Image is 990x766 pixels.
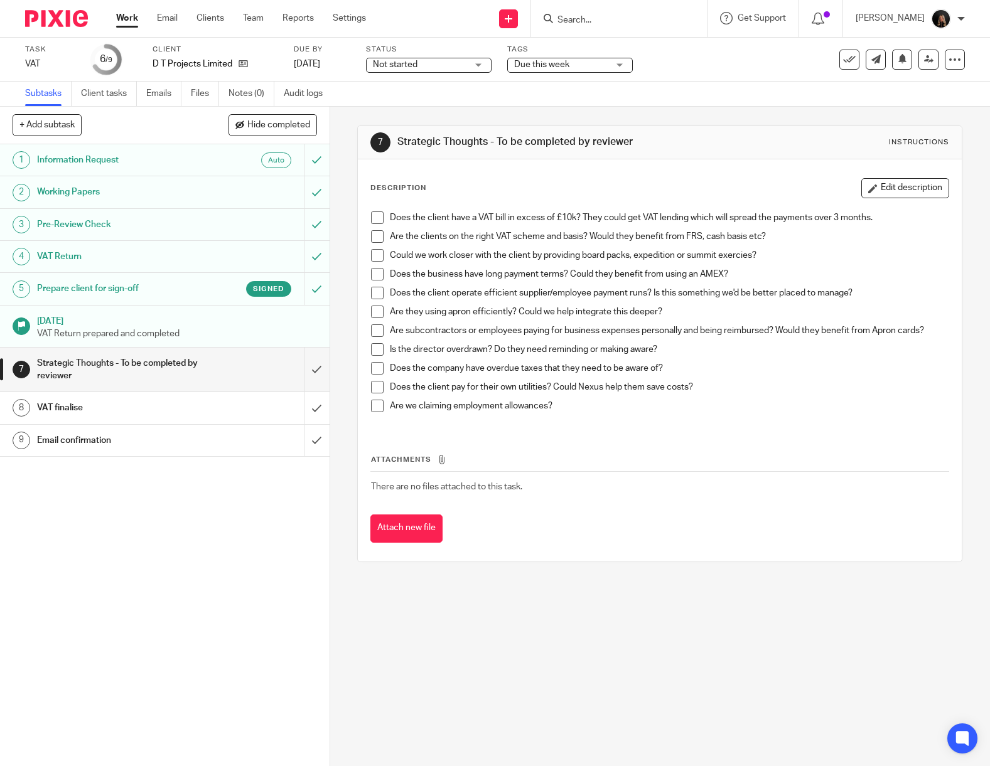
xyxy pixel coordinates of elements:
[333,12,366,24] a: Settings
[153,58,232,70] p: D T Projects Limited
[931,9,951,29] img: 455A9867.jpg
[100,52,112,66] div: 6
[146,82,181,106] a: Emails
[229,82,274,106] a: Notes (0)
[13,248,30,265] div: 4
[390,230,949,243] p: Are the clients on the right VAT scheme and basis? Would they benefit from FRS, cash basis etc?
[25,10,88,27] img: Pixie
[13,399,30,417] div: 8
[153,45,278,55] label: Client
[373,60,417,69] span: Not started
[390,381,949,393] p: Does the client pay for their own utilities? Could Nexus help them save costs?
[294,60,320,68] span: [DATE]
[13,216,30,233] div: 3
[37,247,207,266] h1: VAT Return
[13,361,30,378] div: 7
[390,268,949,280] p: Does the business have long payment terms? Could they benefit from using an AMEX?
[390,287,949,299] p: Does the client operate efficient supplier/employee payment runs? Is this something we'd be bette...
[294,45,350,55] label: Due by
[13,114,82,136] button: + Add subtask
[390,400,949,412] p: Are we claiming employment allowances?
[37,312,317,327] h1: [DATE]
[390,362,949,375] p: Does the company have overdue taxes that they need to be aware of?
[37,183,207,201] h1: Working Papers
[243,12,264,24] a: Team
[514,60,569,69] span: Due this week
[261,152,291,168] div: Auto
[856,12,925,24] p: [PERSON_NAME]
[390,249,949,262] p: Could we work closer with the client by providing board packs, expedition or summit exercies?
[371,482,522,491] span: There are no files attached to this task.
[370,514,443,543] button: Attach new file
[25,82,72,106] a: Subtasks
[370,183,426,193] p: Description
[13,184,30,201] div: 2
[371,456,431,463] span: Attachments
[282,12,314,24] a: Reports
[37,354,207,386] h1: Strategic Thoughts - To be completed by reviewer
[366,45,492,55] label: Status
[390,211,949,224] p: Does the client have a VAT bill in excess of £10k? They could get VAT lending which will spread t...
[157,12,178,24] a: Email
[37,327,317,340] p: VAT Return prepared and completed
[13,280,30,298] div: 5
[247,120,310,130] span: Hide completed
[370,132,390,152] div: 7
[390,343,949,356] p: Is the director overdrawn? Do they need reminding or making aware?
[738,14,786,23] span: Get Support
[13,432,30,449] div: 9
[191,82,219,106] a: Files
[25,45,75,55] label: Task
[284,82,332,106] a: Audit logs
[13,151,30,169] div: 1
[397,136,687,149] h1: Strategic Thoughts - To be completed by reviewer
[390,306,949,318] p: Are they using apron efficiently? Could we help integrate this deeper?
[37,398,207,417] h1: VAT finalise
[507,45,633,55] label: Tags
[556,15,669,26] input: Search
[37,431,207,450] h1: Email confirmation
[37,279,207,298] h1: Prepare client for sign-off
[37,151,207,169] h1: Information Request
[196,12,224,24] a: Clients
[116,12,138,24] a: Work
[37,215,207,234] h1: Pre-Review Check
[390,324,949,337] p: Are subcontractors or employees paying for business expenses personally and being reimbursed? Wou...
[229,114,317,136] button: Hide completed
[889,137,949,147] div: Instructions
[253,284,284,294] span: Signed
[105,56,112,63] small: /9
[81,82,137,106] a: Client tasks
[861,178,949,198] button: Edit description
[25,58,75,70] div: VAT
